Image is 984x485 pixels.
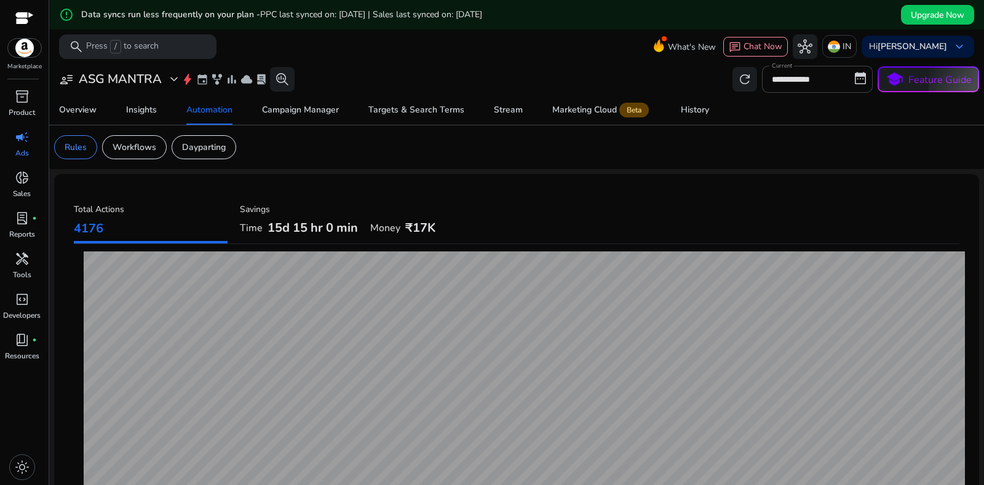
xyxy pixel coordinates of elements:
[59,106,97,114] div: Overview
[793,34,817,59] button: hub
[270,67,295,92] button: search_insights
[878,66,979,92] button: schoolFeature Guide
[9,229,35,240] p: Reports
[32,337,37,342] span: fiber_manual_record
[952,39,967,54] span: keyboard_arrow_down
[368,106,464,114] div: Targets & Search Terms
[211,73,223,85] span: family_history
[110,40,121,53] span: /
[32,216,37,221] span: fiber_manual_record
[901,5,974,25] button: Upgrade Now
[86,40,159,53] p: Press to search
[182,141,226,154] p: Dayparting
[15,170,30,185] span: donut_small
[240,221,263,235] span: Time
[181,73,194,85] span: bolt
[798,39,812,54] span: hub
[15,292,30,307] span: code_blocks
[240,73,253,85] span: cloud
[13,188,31,199] p: Sales
[113,141,156,154] p: Workflows
[74,203,228,216] p: Total Actions
[226,73,238,85] span: bar_chart
[828,41,840,53] img: in.svg
[15,333,30,347] span: book_4
[59,72,74,87] span: user_attributes
[9,107,35,118] p: Product
[843,36,851,57] p: IN
[723,37,788,57] button: chatChat Now
[262,106,339,114] div: Campaign Manager
[869,42,947,51] p: Hi
[886,71,903,89] span: school
[74,220,228,237] p: 4176
[15,89,30,104] span: inventory_2
[126,106,157,114] div: Insights
[15,148,29,159] p: Ads
[668,36,716,58] span: What's New
[65,141,87,154] p: Rules
[167,72,181,87] span: expand_more
[737,72,752,87] span: refresh
[744,41,782,52] span: Chat Now
[729,41,741,53] span: chat
[878,41,947,52] b: [PERSON_NAME]
[5,350,39,361] p: Resources
[15,460,30,475] span: light_mode
[59,7,74,22] mat-icon: error_outline
[681,106,709,114] div: History
[240,203,435,216] p: Savings
[7,62,42,71] p: Marketplace
[405,219,435,237] span: ₹17K
[15,251,30,266] span: handyman
[370,221,400,235] span: Money
[3,310,41,321] p: Developers
[79,72,162,87] h3: ASG MANTRA
[268,219,358,237] span: 15d 15 hr 0 min
[186,106,232,114] div: Automation
[255,73,268,85] span: lab_profile
[8,39,41,57] img: amazon.svg
[494,106,523,114] div: Stream
[260,9,482,20] span: PPC last synced on: [DATE] | Sales last synced on: [DATE]
[619,103,649,117] span: Beta
[69,39,84,54] span: search
[81,10,482,20] h5: Data syncs run less frequently on your plan -
[196,73,208,85] span: event
[908,73,972,87] p: Feature Guide
[13,269,31,280] p: Tools
[552,105,651,115] div: Marketing Cloud
[732,67,757,92] button: refresh
[275,72,290,87] span: search_insights
[15,130,30,144] span: campaign
[911,9,964,22] span: Upgrade Now
[15,211,30,226] span: lab_profile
